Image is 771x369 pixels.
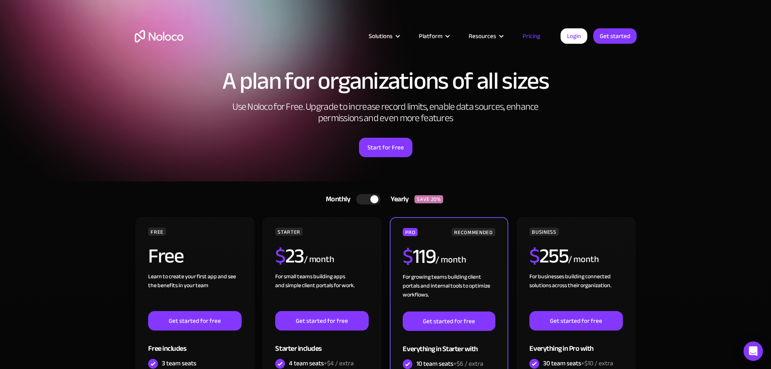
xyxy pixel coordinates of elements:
[289,359,354,368] div: 4 team seats
[224,101,548,124] h2: Use Noloco for Free. Upgrade to increase record limits, enable data sources, enhance permissions ...
[380,193,414,205] div: Yearly
[316,193,357,205] div: Monthly
[529,246,568,266] h2: 255
[148,246,183,266] h2: Free
[162,359,196,368] div: 3 team seats
[403,273,495,311] div: For growing teams building client portals and internal tools to optimize workflows.
[403,331,495,357] div: Everything in Starter with
[409,31,459,41] div: Platform
[148,331,241,357] div: Free includes
[512,31,550,41] a: Pricing
[568,253,599,266] div: / month
[469,31,496,41] div: Resources
[275,272,368,311] div: For small teams building apps and simple client portals for work. ‍
[452,228,495,236] div: RECOMMENDED
[148,272,241,311] div: Learn to create your first app and see the benefits in your team ‍
[275,228,302,236] div: STARTER
[419,31,442,41] div: Platform
[275,331,368,357] div: Starter includes
[359,31,409,41] div: Solutions
[529,331,622,357] div: Everything in Pro with
[275,311,368,331] a: Get started for free
[403,311,495,331] a: Get started for free
[529,272,622,311] div: For businesses building connected solutions across their organization. ‍
[369,31,393,41] div: Solutions
[275,246,304,266] h2: 23
[435,254,466,267] div: / month
[543,359,613,368] div: 30 team seats
[135,69,637,93] h1: A plan for organizations of all sizes
[135,30,183,43] a: home
[403,246,435,267] h2: 119
[148,228,166,236] div: FREE
[529,311,622,331] a: Get started for free
[148,311,241,331] a: Get started for free
[416,359,483,368] div: 10 team seats
[529,228,559,236] div: BUSINESS
[359,138,412,157] a: Start for Free
[561,28,587,44] a: Login
[275,237,285,275] span: $
[593,28,637,44] a: Get started
[403,228,418,236] div: PRO
[403,237,413,275] span: $
[304,253,334,266] div: / month
[459,31,512,41] div: Resources
[414,195,443,203] div: SAVE 20%
[529,237,539,275] span: $
[743,341,763,361] div: Open Intercom Messenger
